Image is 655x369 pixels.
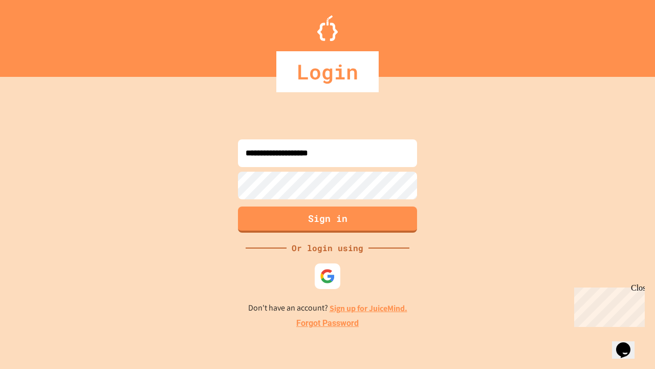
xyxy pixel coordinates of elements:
div: Chat with us now!Close [4,4,71,65]
iframe: chat widget [570,283,645,327]
iframe: chat widget [612,328,645,359]
p: Don't have an account? [248,302,407,315]
div: Or login using [287,242,368,254]
img: google-icon.svg [320,269,335,284]
a: Sign up for JuiceMind. [330,303,407,314]
button: Sign in [238,207,417,233]
a: Forgot Password [296,317,359,330]
img: Logo.svg [317,15,338,41]
div: Login [276,51,379,92]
